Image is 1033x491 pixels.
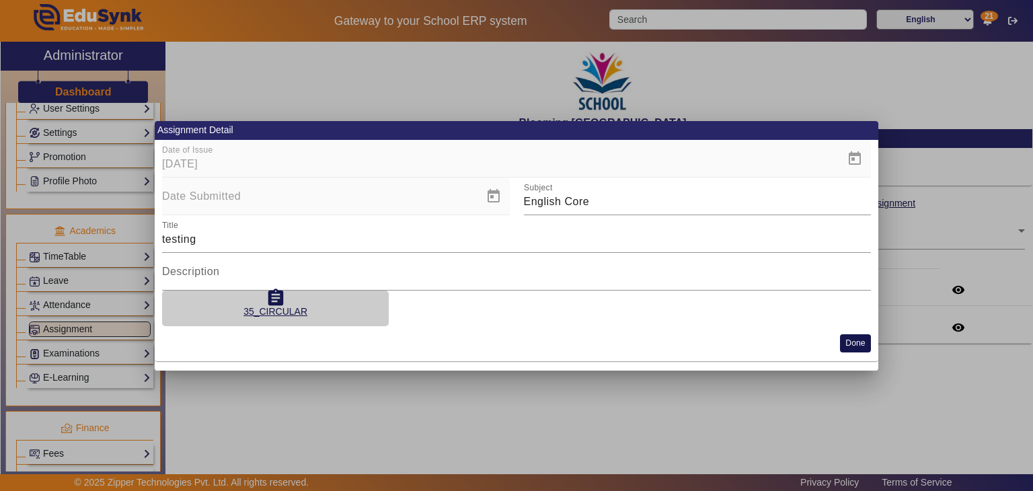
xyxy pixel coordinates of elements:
[524,183,553,192] mat-label: Subject
[162,145,213,154] mat-label: Date of Issue
[266,288,286,308] mat-icon: assignment
[162,194,475,210] input: DateOfSubmit
[162,156,836,172] input: Date of Issue
[162,269,871,285] input: Description
[155,121,878,140] mat-card-header: Assignment Detail
[162,190,241,202] mat-label: Date Submitted
[162,221,178,229] mat-label: Title
[840,334,870,352] button: Done
[243,305,307,319] div: 35_CIRCULAR
[524,194,872,210] input: Subject
[162,266,220,277] mat-label: Description
[162,231,871,248] input: Title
